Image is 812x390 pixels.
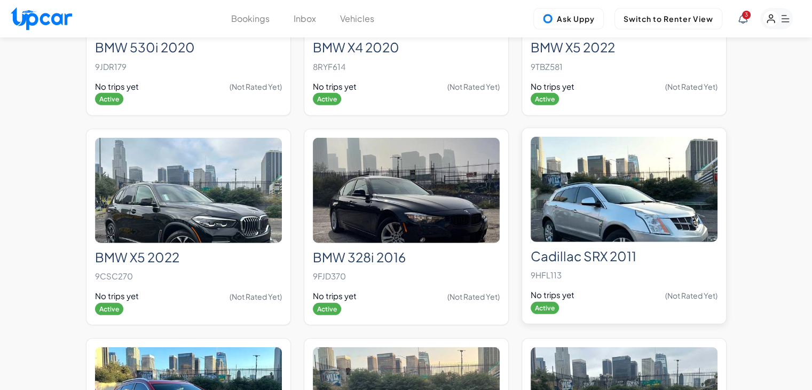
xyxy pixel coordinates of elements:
span: You have new notifications [742,11,751,19]
p: 9TBZ581 [531,59,718,74]
p: 9JDR179 [95,59,282,74]
span: Active [95,93,123,105]
h2: Cadillac SRX 2011 [531,248,718,264]
span: Active [313,303,341,315]
span: (Not Rated Yet) [447,81,500,92]
span: (Not Rated Yet) [665,81,718,92]
span: (Not Rated Yet) [665,290,718,301]
p: 9CSC270 [95,269,282,284]
span: Active [531,302,559,314]
p: 9HFL113 [531,268,718,283]
img: Upcar Logo [11,7,72,30]
span: No trips yet [95,290,139,302]
span: (Not Rated Yet) [230,291,282,302]
button: Bookings [231,12,270,25]
h2: BMW X4 2020 [313,40,500,55]
button: Switch to Renter View [614,8,722,29]
button: Ask Uppy [533,8,604,29]
div: View Notifications [738,14,747,24]
span: No trips yet [95,81,139,93]
span: No trips yet [313,290,357,302]
p: 9FJD370 [313,269,500,284]
span: Active [531,93,559,105]
h2: BMW 328i 2016 [313,249,500,265]
h2: BMW X5 2022 [95,249,282,265]
img: Uppy [542,13,553,24]
span: No trips yet [531,81,574,93]
span: Active [95,303,123,315]
img: BMW X5 2022 [95,138,282,243]
img: BMW 328i 2016 [313,138,500,243]
span: No trips yet [531,289,574,301]
p: 8RYF614 [313,59,500,74]
h2: BMW X5 2022 [531,40,718,55]
span: (Not Rated Yet) [447,291,500,302]
button: Inbox [294,12,316,25]
button: Vehicles [340,12,374,25]
img: Cadillac SRX 2011 [531,137,718,242]
span: (Not Rated Yet) [230,81,282,92]
h2: BMW 530i 2020 [95,40,282,55]
span: No trips yet [313,81,357,93]
span: Active [313,93,341,105]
